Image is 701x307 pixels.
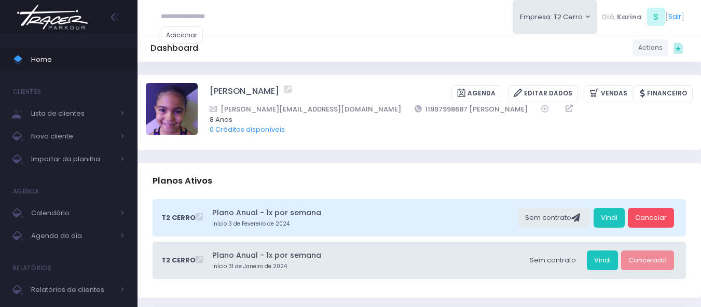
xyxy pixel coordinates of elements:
h3: Planos Ativos [153,166,212,196]
a: Financeiro [635,85,693,102]
span: S [647,8,665,26]
h4: Clientes [13,81,41,102]
span: Novo cliente [31,130,114,143]
h4: Relatórios [13,258,51,278]
div: [ ] [597,5,688,29]
a: Vendas [585,85,633,102]
div: Sem contrato [523,250,583,270]
a: Vindi [594,208,625,228]
a: 0 Créditos disponíveis [210,124,285,134]
a: Sair [668,11,681,22]
h4: Agenda [13,181,39,202]
span: Agenda do dia [31,229,114,243]
a: [PERSON_NAME][EMAIL_ADDRESS][DOMAIN_NAME] [210,104,401,115]
span: 8 Anos [210,115,679,125]
a: [PERSON_NAME] [210,85,279,102]
span: T2 Cerro [161,213,196,223]
a: Plano Anual - 1x por semana [212,250,519,261]
span: Calendário [31,206,114,220]
div: Sem contrato [518,208,590,228]
img: Sofia Aguiar da Cruz [146,83,198,135]
a: Adicionar [161,26,203,44]
a: Vindi [587,250,618,270]
label: Alterar foto de perfil [146,83,198,138]
span: Home [31,53,125,66]
small: Início 3 de Fevereiro de 2024 [212,220,515,228]
span: T2 Cerro [161,255,196,266]
div: Quick actions [668,38,688,58]
a: 11997998687 [PERSON_NAME] [415,104,528,115]
a: Actions [633,39,668,57]
span: Importar da planilha [31,152,114,166]
a: Plano Anual - 1x por semana [212,207,515,218]
a: Agenda [451,85,501,102]
small: Início 31 de Janeiro de 2024 [212,262,519,271]
span: Relatórios de clientes [31,283,114,297]
a: Cancelar [628,208,674,228]
span: Olá, [601,12,615,22]
span: Lista de clientes [31,107,114,120]
h5: Dashboard [150,43,198,53]
a: Editar Dados [508,85,578,102]
span: Karina [617,12,642,22]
